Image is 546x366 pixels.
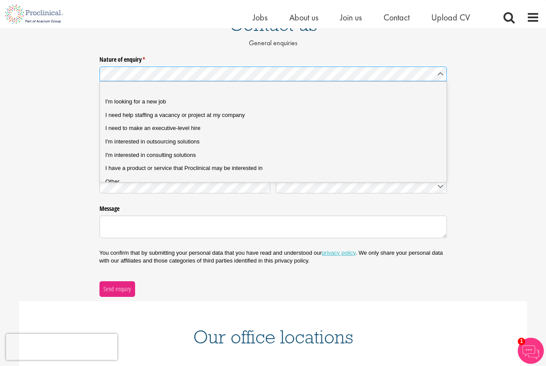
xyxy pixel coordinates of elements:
span: Other [106,178,120,185]
input: Country [276,178,447,193]
a: Jobs [253,12,268,23]
span: I need to make an executive-level hire [106,125,201,131]
span: 1 [518,338,525,345]
a: Upload CV [431,12,470,23]
input: State / Province / Region [99,178,271,193]
span: I'm looking for a new job [106,98,166,105]
a: About us [289,12,318,23]
span: I'm interested in outsourcing solutions [106,138,200,145]
a: Contact [384,12,410,23]
label: Message [99,202,447,213]
iframe: reCAPTCHA [6,334,117,360]
span: I have a product or service that Proclinical may be interested in [106,165,263,171]
a: Join us [340,12,362,23]
label: Nature of enquiry [99,52,447,63]
h1: Our office locations [32,327,514,346]
img: Chatbot [518,338,544,364]
span: I need help staffing a vacancy or project at my company [106,112,245,118]
span: Send enquiry [103,284,131,294]
button: Send enquiry [99,281,135,297]
p: You confirm that by submitting your personal data that you have read and understood our . We only... [99,249,447,265]
a: privacy policy [322,250,355,256]
span: I'm interested in consulting solutions [106,152,196,158]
